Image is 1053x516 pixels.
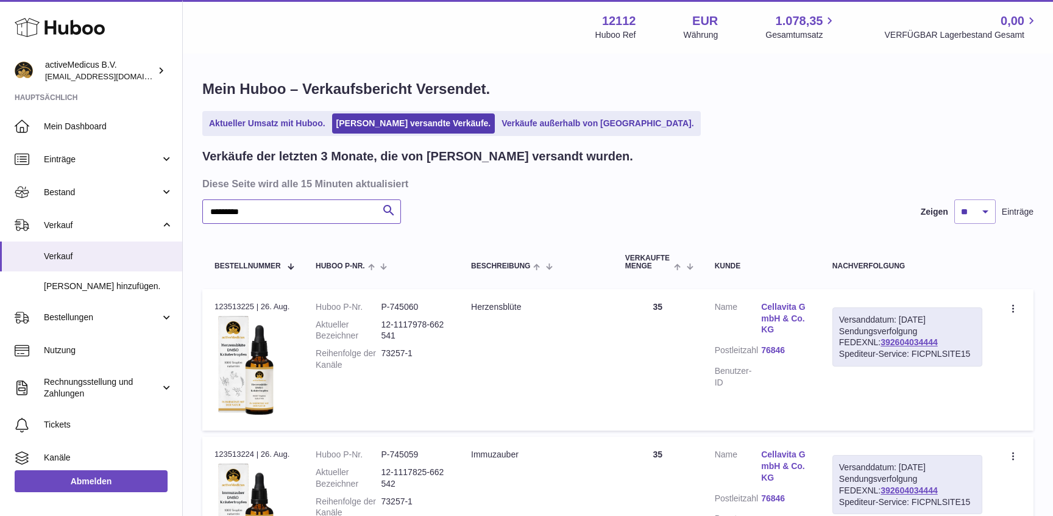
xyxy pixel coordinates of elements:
span: Rechnungsstellung und Zahlungen [44,376,160,400]
dt: Name [715,301,762,339]
span: [EMAIL_ADDRESS][DOMAIN_NAME] [45,71,179,81]
h3: Diese Seite wird alle 15 Minuten aktualisiert [202,177,1030,190]
dt: Aktueller Bezeichner [316,319,381,342]
a: 392604034444 [881,486,937,495]
span: Einträge [44,154,160,165]
span: VERFÜGBAR Lagerbestand Gesamt [884,29,1038,41]
span: 0,00 [1001,13,1024,29]
span: 1.078,35 [776,13,823,29]
a: Abmelden [15,470,168,492]
div: 123513224 | 26. Aug. [214,449,291,460]
dd: 73257-1 [381,348,447,371]
strong: 12112 [602,13,636,29]
img: 121121686904475.png [214,316,275,415]
a: 76846 [761,345,808,356]
span: Bestellnummer [214,262,281,270]
dd: P-745060 [381,301,447,313]
div: activeMedicus B.V. [45,59,155,82]
span: [PERSON_NAME] hinzufügen. [44,281,173,292]
div: Spediteur-Service: FICPNLSITE15 [839,348,976,360]
div: Spediteur-Service: FICPNLSITE15 [839,496,976,508]
span: Kanäle [44,452,173,464]
span: Huboo P-Nr. [316,262,365,270]
strong: EUR [692,13,718,29]
dt: Name [715,449,762,487]
div: Herzensblüte [471,301,601,313]
dt: Benutzer-ID [715,365,762,389]
div: Immuzauber [471,449,601,460]
div: Währung [684,29,718,41]
dt: Reihenfolge der Kanäle [316,348,381,371]
a: 76846 [761,493,808,504]
div: Nachverfolgung [832,262,982,270]
dd: P-745059 [381,449,447,460]
a: Aktueller Umsatz mit Huboo. [205,113,330,134]
span: Nutzung [44,345,173,356]
span: Verkaufte Menge [625,254,672,270]
span: Einträge [1002,206,1033,218]
div: Sendungsverfolgung FEDEXNL: [832,307,982,367]
a: 0,00 VERFÜGBAR Lagerbestand Gesamt [884,13,1038,41]
dt: Aktueller Bezeichner [316,467,381,490]
span: Bestellungen [44,312,160,323]
span: Beschreibung [471,262,530,270]
a: Cellavita GmbH & Co. KG [761,301,808,336]
dt: Huboo P-Nr. [316,449,381,460]
a: 1.078,35 Gesamtumsatz [765,13,837,41]
a: Verkäufe außerhalb von [GEOGRAPHIC_DATA]. [497,113,698,134]
td: 35 [613,289,703,431]
span: Mein Dashboard [44,121,173,132]
h2: Verkäufe der letzten 3 Monate, die von [PERSON_NAME] versandt wurden. [202,148,633,165]
span: Verkauf [44,251,173,262]
h1: Mein Huboo – Verkaufsbericht Versendet. [202,79,1033,99]
a: Cellavita GmbH & Co. KG [761,449,808,484]
dt: Postleitzahl [715,345,762,359]
span: Gesamtumsatz [765,29,837,41]
dt: Postleitzahl [715,493,762,507]
label: Zeigen [921,206,948,218]
div: Versanddatum: [DATE] [839,462,976,473]
span: Tickets [44,419,173,431]
div: Huboo Ref [595,29,636,41]
div: Kunde [715,262,808,270]
dd: 12-1117825-662542 [381,467,447,490]
div: Sendungsverfolgung FEDEXNL: [832,455,982,515]
a: 392604034444 [881,337,937,347]
a: [PERSON_NAME] versandte Verkäufe. [332,113,495,134]
img: info@activemedicus.com [15,62,33,80]
div: 123513225 | 26. Aug. [214,301,291,312]
span: Verkauf [44,220,160,231]
div: Versanddatum: [DATE] [839,314,976,326]
dd: 12-1117978-662541 [381,319,447,342]
dt: Huboo P-Nr. [316,301,381,313]
span: Bestand [44,187,160,198]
